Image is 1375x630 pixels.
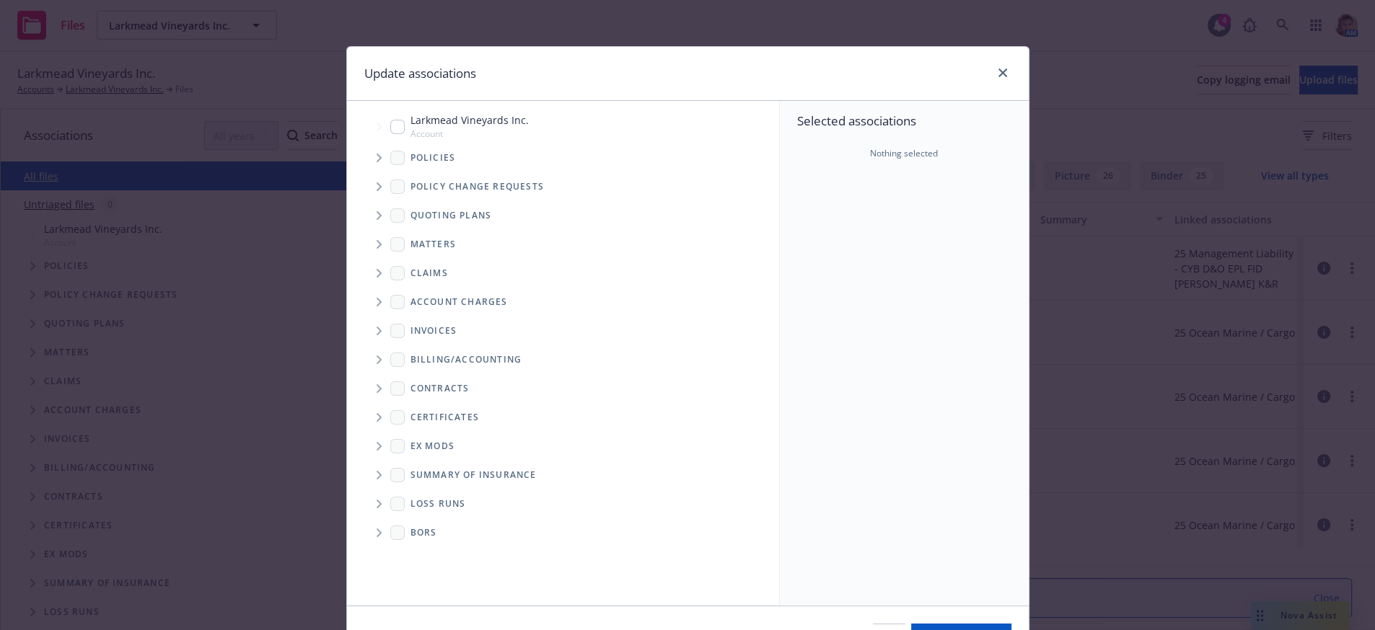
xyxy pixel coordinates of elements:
span: Claims [410,269,448,278]
span: Account [410,128,529,140]
span: Certificates [410,413,479,422]
span: Policies [410,154,456,162]
span: Summary of insurance [410,471,537,479]
h1: Update associations [364,64,476,83]
span: Larkmead Vineyards Inc. [410,112,529,128]
span: Policy change requests [410,182,544,191]
span: Invoices [410,327,457,335]
span: Ex Mods [410,442,454,451]
span: BORs [410,528,437,537]
span: Billing/Accounting [410,355,522,364]
span: Matters [410,240,456,249]
span: Account charges [410,298,508,306]
span: Contracts [410,384,470,393]
span: Quoting plans [410,211,492,220]
div: Folder Tree Example [347,345,779,547]
span: Selected associations [797,112,1011,130]
a: close [994,64,1011,81]
span: Loss Runs [410,500,466,508]
span: Nothing selected [870,147,938,160]
div: Tree Example [347,110,779,345]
